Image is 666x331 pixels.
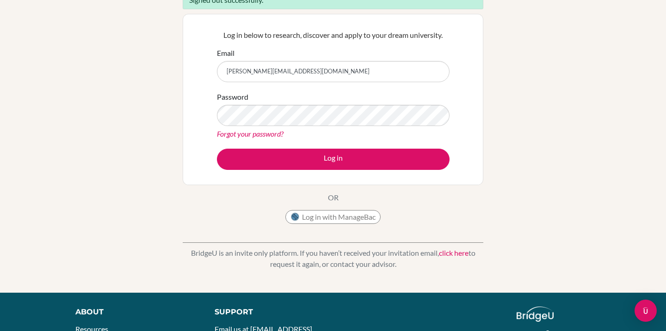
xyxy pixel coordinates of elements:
button: Log in [217,149,450,170]
button: Log in with ManageBac [285,210,381,224]
label: Email [217,48,234,59]
label: Password [217,91,248,102]
a: Forgot your password? [217,129,284,138]
a: click here [439,248,469,257]
p: Log in below to research, discover and apply to your dream university. [217,30,450,41]
p: OR [328,192,339,203]
div: Support [215,307,324,318]
img: logo_white@2x-f4f0deed5e89b7ecb1c2cc34c3e3d731f90f0f143d5ea2071677605dd97b5244.png [517,307,554,322]
div: Open Intercom Messenger [635,300,657,322]
div: About [75,307,194,318]
p: BridgeU is an invite only platform. If you haven’t received your invitation email, to request it ... [183,247,483,270]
